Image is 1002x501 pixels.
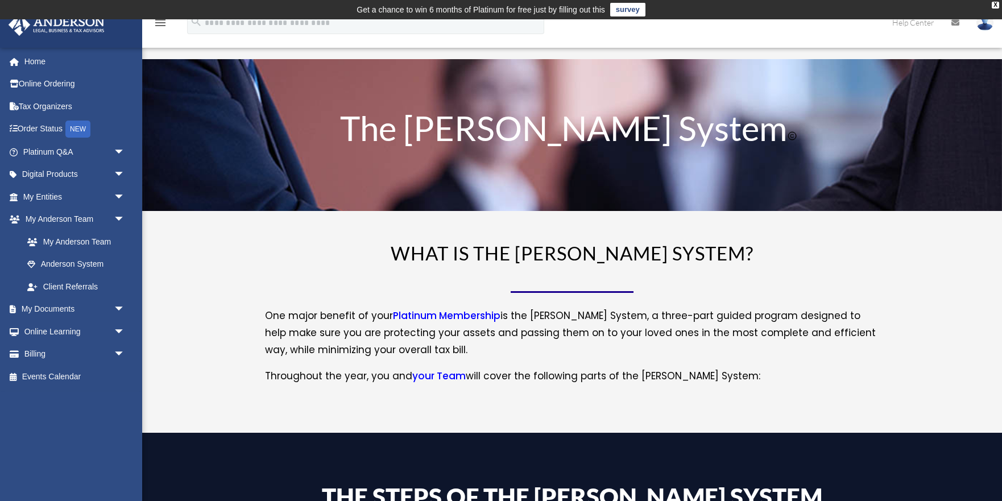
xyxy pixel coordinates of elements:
span: arrow_drop_down [114,343,136,366]
img: User Pic [976,14,993,31]
a: Tax Organizers [8,95,142,118]
a: Events Calendar [8,365,142,388]
a: Digital Productsarrow_drop_down [8,163,142,186]
div: Get a chance to win 6 months of Platinum for free just by filling out this [357,3,605,16]
span: arrow_drop_down [114,208,136,231]
a: My Documentsarrow_drop_down [8,298,142,321]
a: My Anderson Teamarrow_drop_down [8,208,142,231]
a: Home [8,50,142,73]
span: arrow_drop_down [114,140,136,164]
i: menu [154,16,167,30]
i: search [190,15,202,28]
span: arrow_drop_down [114,320,136,343]
a: Client Referrals [16,275,142,298]
a: your Team [412,369,466,388]
a: survey [610,3,645,16]
p: One major benefit of your is the [PERSON_NAME] System, a three-part guided program designed to he... [265,308,879,368]
span: arrow_drop_down [114,163,136,187]
a: Online Learningarrow_drop_down [8,320,142,343]
p: Throughout the year, you and will cover the following parts of the [PERSON_NAME] System: [265,368,879,385]
a: Anderson System [16,253,136,276]
a: My Entitiesarrow_drop_down [8,185,142,208]
a: Order StatusNEW [8,118,142,141]
img: Anderson Advisors Platinum Portal [5,14,108,36]
div: NEW [65,121,90,138]
a: Platinum Membership [393,309,500,328]
div: close [992,2,999,9]
h1: The [PERSON_NAME] System [265,111,879,151]
span: WHAT IS THE [PERSON_NAME] SYSTEM? [391,242,753,264]
span: arrow_drop_down [114,298,136,321]
a: My Anderson Team [16,230,142,253]
a: Online Ordering [8,73,142,96]
a: Billingarrow_drop_down [8,343,142,366]
a: Platinum Q&Aarrow_drop_down [8,140,142,163]
span: arrow_drop_down [114,185,136,209]
a: menu [154,20,167,30]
